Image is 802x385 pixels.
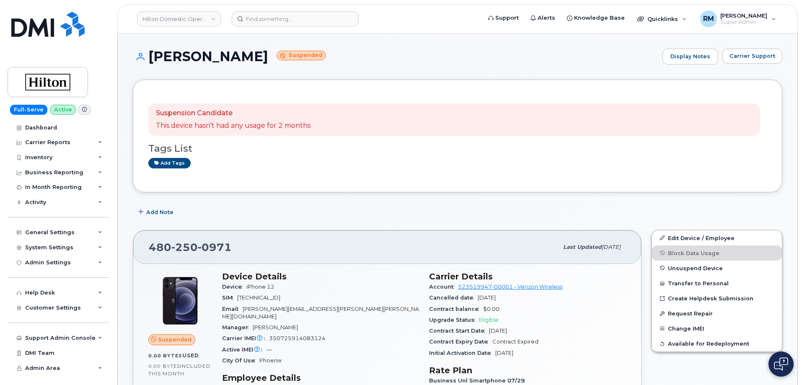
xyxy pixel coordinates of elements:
span: Device [222,284,246,290]
h3: Tags List [148,143,767,154]
span: Contract balance [429,306,483,312]
button: Request Repair [652,306,782,321]
small: Suspended [277,51,326,60]
span: $0.00 [483,306,499,312]
span: Add Note [146,208,173,216]
img: Open chat [774,357,788,371]
span: Contract Expiry Date [429,338,492,345]
span: Active IMEI [222,346,266,353]
span: 250 [171,241,198,253]
span: [DATE] [602,244,621,250]
span: [PERSON_NAME][EMAIL_ADDRESS][PERSON_NAME][PERSON_NAME][DOMAIN_NAME] [222,306,419,320]
span: 480 [149,241,232,253]
span: 0971 [198,241,232,253]
span: Carrier IMEI [222,335,269,341]
h3: Carrier Details [429,271,626,282]
a: 523519947-00001 - Verizon Wireless [458,284,562,290]
span: Manager [222,324,253,331]
span: Suspended [158,336,191,344]
span: [TECHNICAL_ID] [237,295,280,301]
a: Display Notes [662,49,718,65]
span: SIM [222,295,237,301]
span: Initial Activation Date [429,350,495,356]
button: Carrier Support [722,49,782,64]
span: [DATE] [478,295,496,301]
span: Contract Start Date [429,328,489,334]
span: Business Unl Smartphone 07/29 [429,377,529,384]
span: Cancelled date [429,295,478,301]
p: Suspension Candidate [156,109,310,118]
span: City Of Use [222,357,259,364]
span: Unsuspend Device [668,265,723,271]
button: Unsuspend Device [652,261,782,276]
span: Contract Expired [492,338,538,345]
span: iPhone 12 [246,284,274,290]
h3: Rate Plan [429,365,626,375]
h3: Employee Details [222,373,419,383]
span: 0.00 Bytes [148,353,182,359]
span: [DATE] [495,350,513,356]
span: — [266,346,272,353]
span: Email [222,306,243,312]
span: used [182,352,199,359]
button: Block Data Usage [652,245,782,261]
span: Account [429,284,458,290]
a: Edit Device / Employee [652,230,782,245]
span: Upgrade Status [429,317,479,323]
h3: Device Details [222,271,419,282]
a: Add tags [148,158,191,168]
img: iPhone_12.jpg [155,276,205,326]
button: Transfer to Personal [652,276,782,291]
a: Create Helpdesk Submission [652,291,782,306]
span: Available for Redeployment [668,341,749,347]
span: 350725914083124 [269,335,326,341]
span: Eligible [479,317,499,323]
span: [DATE] [489,328,507,334]
span: Phoenix [259,357,282,364]
button: Change IMEI [652,321,782,336]
span: 0.00 Bytes [148,363,180,369]
span: [PERSON_NAME] [253,324,298,331]
span: Last updated [563,244,602,250]
button: Available for Redeployment [652,336,782,351]
h1: [PERSON_NAME] [133,49,658,64]
p: This device hasn't had any usage for 2 months [156,121,310,131]
button: Add Note [133,205,181,220]
span: Carrier Support [730,52,775,60]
